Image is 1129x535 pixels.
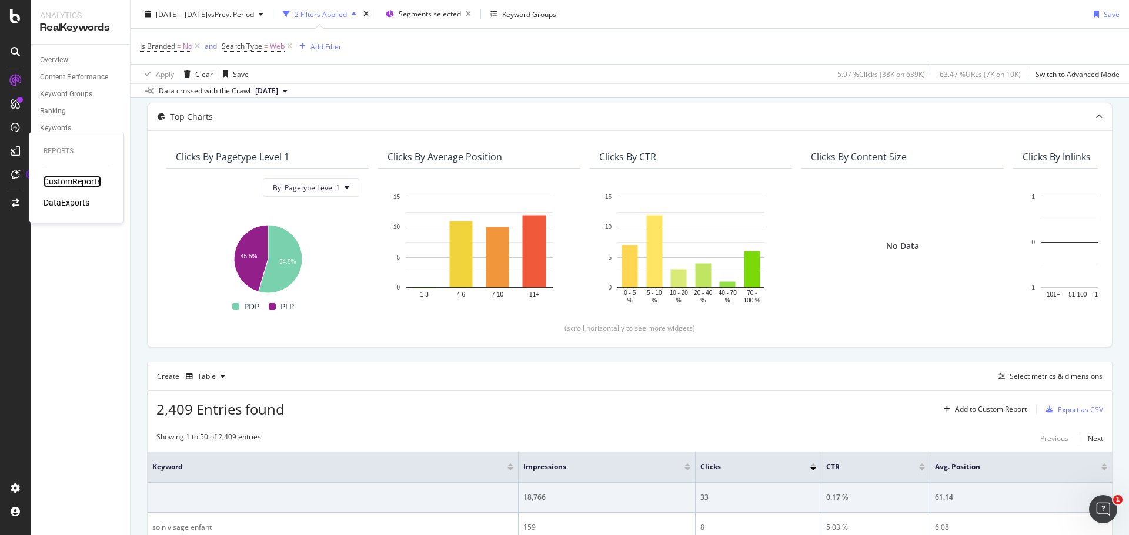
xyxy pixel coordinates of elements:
div: Table [198,373,216,380]
div: 0.17 % [826,492,926,503]
div: 159 [523,522,691,533]
text: 1-3 [420,291,429,298]
text: 10 [605,224,612,231]
span: = [177,41,181,51]
text: 15 [605,194,612,200]
text: 5 [608,254,612,261]
span: Impressions [523,462,667,472]
text: % [676,297,682,304]
span: Clicks [700,462,792,472]
text: 54.5% [279,259,296,265]
div: 61.14 [935,492,1107,503]
div: Select metrics & dimensions [1010,371,1103,381]
text: % [725,297,730,304]
a: DataExports [44,197,89,208]
text: 16-50 [1094,291,1110,298]
a: Ranking [40,105,122,117]
div: Top Charts [170,111,213,123]
div: Clicks By Average Position [388,151,502,163]
text: 15 [393,194,400,200]
a: Content Performance [40,71,122,83]
span: By: Pagetype Level 1 [273,183,340,193]
span: Keyword [152,462,490,472]
div: and [205,41,217,51]
svg: A chart. [599,191,783,305]
div: Export as CSV [1058,405,1103,415]
div: soin visage enfant [152,522,513,533]
div: Clicks By Content Size [811,151,907,163]
div: 8 [700,522,816,533]
div: Keyword Groups [502,9,556,19]
span: PLP [280,300,294,314]
button: and [205,41,217,52]
button: Previous [1040,432,1068,446]
text: 70 - [747,290,757,296]
button: Clear [179,65,213,83]
button: Select metrics & dimensions [993,369,1103,383]
text: % [700,297,706,304]
text: 0 - 5 [624,290,636,296]
button: Next [1088,432,1103,446]
span: PDP [244,300,259,314]
text: 101+ [1047,291,1060,298]
svg: A chart. [176,219,359,295]
text: 0 [1031,239,1035,245]
text: 10 - 20 [670,290,689,296]
a: CustomReports [44,176,101,187]
div: Ranking [40,105,66,117]
text: 1 [1031,194,1035,200]
div: 5.97 % Clicks ( 38K on 639K ) [837,69,925,79]
div: Next [1088,433,1103,443]
div: Add to Custom Report [955,406,1027,413]
div: Content Performance [40,71,108,83]
button: Add Filter [295,39,342,53]
button: Add to Custom Report [939,400,1027,419]
div: Reports [44,146,109,156]
text: 7-10 [492,291,503,298]
button: Apply [140,65,174,83]
button: [DATE] [250,84,292,98]
span: Search Type [222,41,262,51]
text: 20 - 40 [694,290,713,296]
a: Keywords [40,122,122,134]
div: 63.47 % URLs ( 7K on 10K ) [940,69,1021,79]
button: Switch to Advanced Mode [1031,65,1120,83]
div: Create [157,367,230,386]
text: -1 [1030,284,1035,291]
div: (scroll horizontally to see more widgets) [162,323,1098,333]
text: 45.5% [241,253,257,260]
div: Save [233,69,249,79]
text: % [627,297,633,304]
svg: A chart. [388,191,571,305]
div: 5.03 % [826,522,926,533]
div: Keyword Groups [40,88,92,100]
a: Keyword Groups [40,88,122,100]
div: RealKeywords [40,21,121,35]
iframe: Intercom live chat [1089,495,1117,523]
text: 5 - 10 [647,290,662,296]
div: 18,766 [523,492,691,503]
div: Analytics [40,9,121,21]
text: 0 [608,284,612,291]
button: 2 Filters Applied [278,5,361,23]
text: 11+ [529,291,539,298]
text: % [652,297,657,304]
text: 4-6 [457,291,466,298]
span: CTR [826,462,902,472]
div: Add Filter [310,41,342,51]
div: Apply [156,69,174,79]
text: 5 [396,254,400,261]
button: Save [1089,5,1120,23]
button: [DATE] - [DATE]vsPrev. Period [140,5,268,23]
div: Previous [1040,433,1068,443]
span: [DATE] - [DATE] [156,9,208,19]
div: 6.08 [935,522,1107,533]
span: 2024 Sep. 8th [255,86,278,96]
div: Data crossed with the Crawl [159,86,250,96]
div: Overview [40,54,68,66]
div: Tooltip anchor [25,169,35,180]
a: Overview [40,54,122,66]
div: Showing 1 to 50 of 2,409 entries [156,432,261,446]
